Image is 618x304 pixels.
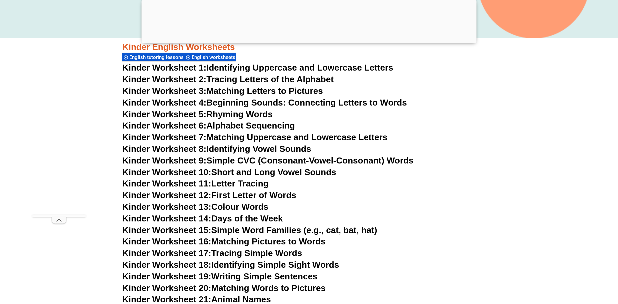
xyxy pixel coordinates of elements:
[122,63,206,73] span: Kinder Worksheet 1:
[122,260,339,270] a: Kinder Worksheet 18:Identifying Simple Sight Words
[122,144,311,154] a: Kinder Worksheet 8:Identifying Vowel Sounds
[122,63,393,73] a: Kinder Worksheet 1:Identifying Uppercase and Lowercase Letters
[122,271,211,281] span: Kinder Worksheet 19:
[185,53,236,62] div: English worksheets
[122,121,295,131] a: Kinder Worksheet 6:Alphabet Sequencing
[122,98,206,108] span: Kinder Worksheet 4:
[507,229,618,304] iframe: Chat Widget
[122,132,387,142] a: Kinder Worksheet 7:Matching Uppercase and Lowercase Letters
[122,86,323,96] a: Kinder Worksheet 3:Matching Letters to Pictures
[192,54,237,60] span: English worksheets
[122,109,206,119] span: Kinder Worksheet 5:
[122,248,211,258] span: Kinder Worksheet 17:
[129,54,186,60] span: English tutoring lessons
[32,15,86,215] iframe: Advertisement
[122,155,206,165] span: Kinder Worksheet 9:
[122,98,407,108] a: Kinder Worksheet 4:Beginning Sounds: Connecting Letters to Words
[122,236,326,246] a: Kinder Worksheet 16:Matching Pictures to Words
[122,271,317,281] a: Kinder Worksheet 19:Writing Simple Sentences
[122,202,211,212] span: Kinder Worksheet 13:
[122,178,211,188] span: Kinder Worksheet 11:
[122,132,206,142] span: Kinder Worksheet 7:
[122,74,206,84] span: Kinder Worksheet 2:
[122,167,211,177] span: Kinder Worksheet 10:
[122,178,269,188] a: Kinder Worksheet 11:Letter Tracing
[122,225,377,235] a: Kinder Worksheet 15:Simple Word Families (e.g., cat, bat, hat)
[122,236,211,246] span: Kinder Worksheet 16:
[122,248,302,258] a: Kinder Worksheet 17:Tracing Simple Words
[122,190,296,200] a: Kinder Worksheet 12:First Letter of Words
[122,213,283,223] a: Kinder Worksheet 14:Days of the Week
[122,144,206,154] span: Kinder Worksheet 8:
[122,225,211,235] span: Kinder Worksheet 15:
[122,213,211,223] span: Kinder Worksheet 14:
[122,190,211,200] span: Kinder Worksheet 12:
[122,283,211,293] span: Kinder Worksheet 20:
[122,74,334,84] a: Kinder Worksheet 2:Tracing Letters of the Alphabet
[122,109,273,119] a: Kinder Worksheet 5:Rhyming Words
[122,202,268,212] a: Kinder Worksheet 13:Colour Words
[122,42,496,53] h3: Kinder English Worksheets
[122,86,206,96] span: Kinder Worksheet 3:
[122,283,326,293] a: Kinder Worksheet 20:Matching Words to Pictures
[122,121,206,131] span: Kinder Worksheet 6:
[122,260,211,270] span: Kinder Worksheet 18:
[122,155,413,165] a: Kinder Worksheet 9:Simple CVC (Consonant-Vowel-Consonant) Words
[122,53,185,62] div: English tutoring lessons
[122,167,336,177] a: Kinder Worksheet 10:Short and Long Vowel Sounds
